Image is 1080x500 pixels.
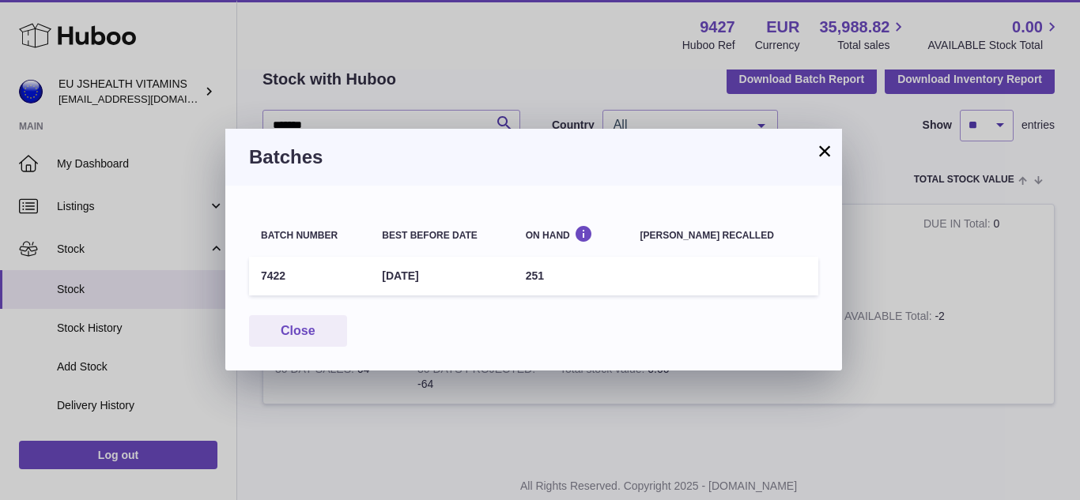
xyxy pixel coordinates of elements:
[261,231,358,241] div: Batch number
[249,145,818,170] h3: Batches
[370,257,513,295] td: [DATE]
[640,231,806,241] div: [PERSON_NAME] recalled
[249,315,347,348] button: Close
[514,257,629,295] td: 251
[526,225,617,240] div: On Hand
[249,257,370,295] td: 7422
[382,231,501,241] div: Best before date
[815,141,834,160] button: ×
